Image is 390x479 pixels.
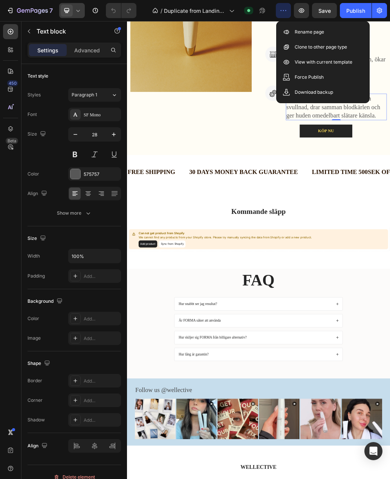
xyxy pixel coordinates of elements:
[295,88,333,96] p: Download backup
[106,3,136,18] div: Undo/Redo
[28,358,52,369] div: Shape
[37,46,58,54] p: Settings
[84,111,119,118] div: SF Mono
[28,206,121,220] button: Show more
[37,27,101,36] p: Text block
[161,7,162,15] span: /
[28,315,39,322] div: Color
[7,80,18,86] div: 450
[28,441,49,451] div: Align
[28,335,41,342] div: Image
[297,178,387,200] button: KÖP NU
[28,92,41,98] div: Styles
[28,416,45,423] div: Shadow
[49,6,53,15] p: 7
[28,189,49,199] div: Align
[84,335,119,342] div: Add...
[6,138,18,144] div: Beta
[318,8,331,14] span: Save
[84,417,119,424] div: Add...
[346,7,365,15] div: Publish
[28,397,43,404] div: Corner
[295,58,352,66] p: View with current template
[55,377,101,389] button: Sync from Shopify
[69,249,121,263] input: Auto
[84,378,119,384] div: Add...
[84,273,119,280] div: Add...
[340,3,372,18] button: Publish
[74,46,100,54] p: Advanced
[57,209,92,217] div: Show more
[84,171,119,178] div: 575757
[72,92,97,98] span: Paragraph 1
[28,253,40,259] div: Width
[0,251,84,267] div: FREE SHIPPING
[20,361,318,368] p: Can not get product from Shopify
[28,129,47,139] div: Size
[81,429,371,462] h2: FAQ
[28,171,39,177] div: Color
[329,183,356,194] div: KÖP NU
[106,251,295,267] div: 30 DAYS MONEY BACK GUARANTEE
[28,111,37,118] div: Font
[295,43,347,51] p: Clone to other page type
[84,397,119,404] div: Add...
[68,88,121,102] button: Paragraph 1
[312,3,337,18] button: Save
[28,73,48,79] div: Text style
[295,28,324,36] p: Rename page
[28,233,47,244] div: Size
[28,273,45,279] div: Padding
[28,377,42,384] div: Border
[20,377,52,389] button: Add product
[3,3,56,18] button: 7
[20,368,318,375] p: We cannot find any products from your Shopify store. Please try manually syncing the data from Sh...
[127,21,390,479] iframe: Design area
[164,7,226,15] span: Duplicate from Landing Page - [DATE] 15:18:09
[84,316,119,322] div: Add...
[283,114,308,121] div: Text block
[28,296,64,307] div: Background
[295,73,324,81] p: Force Publish
[364,442,382,460] div: Open Intercom Messenger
